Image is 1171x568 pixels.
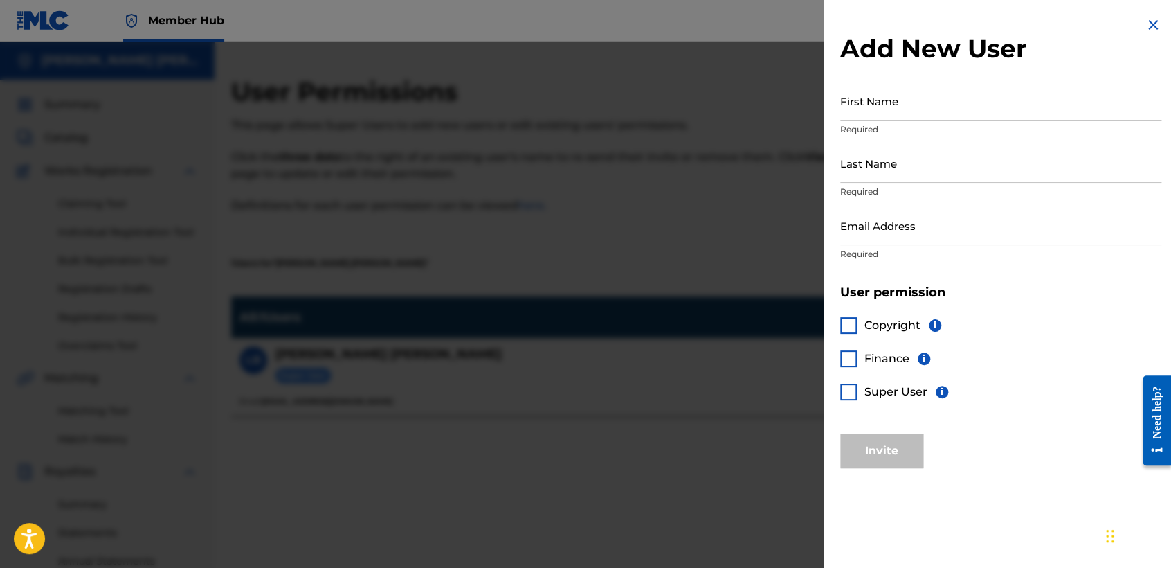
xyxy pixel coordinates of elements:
[929,319,941,332] span: i
[148,12,224,28] span: Member Hub
[918,353,930,365] span: i
[123,12,140,29] img: Top Rightsholder
[1132,365,1171,477] iframe: Resource Center
[1106,515,1114,557] div: Arrastrar
[840,33,1161,64] h2: Add New User
[840,248,1161,260] p: Required
[840,123,1161,136] p: Required
[936,386,948,398] span: i
[1102,502,1171,568] div: Widget de chat
[864,385,927,398] span: Super User
[1102,502,1171,568] iframe: Chat Widget
[17,10,70,30] img: MLC Logo
[840,285,1161,301] h5: User permission
[864,319,920,332] span: Copyright
[840,186,1161,198] p: Required
[864,352,909,365] span: Finance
